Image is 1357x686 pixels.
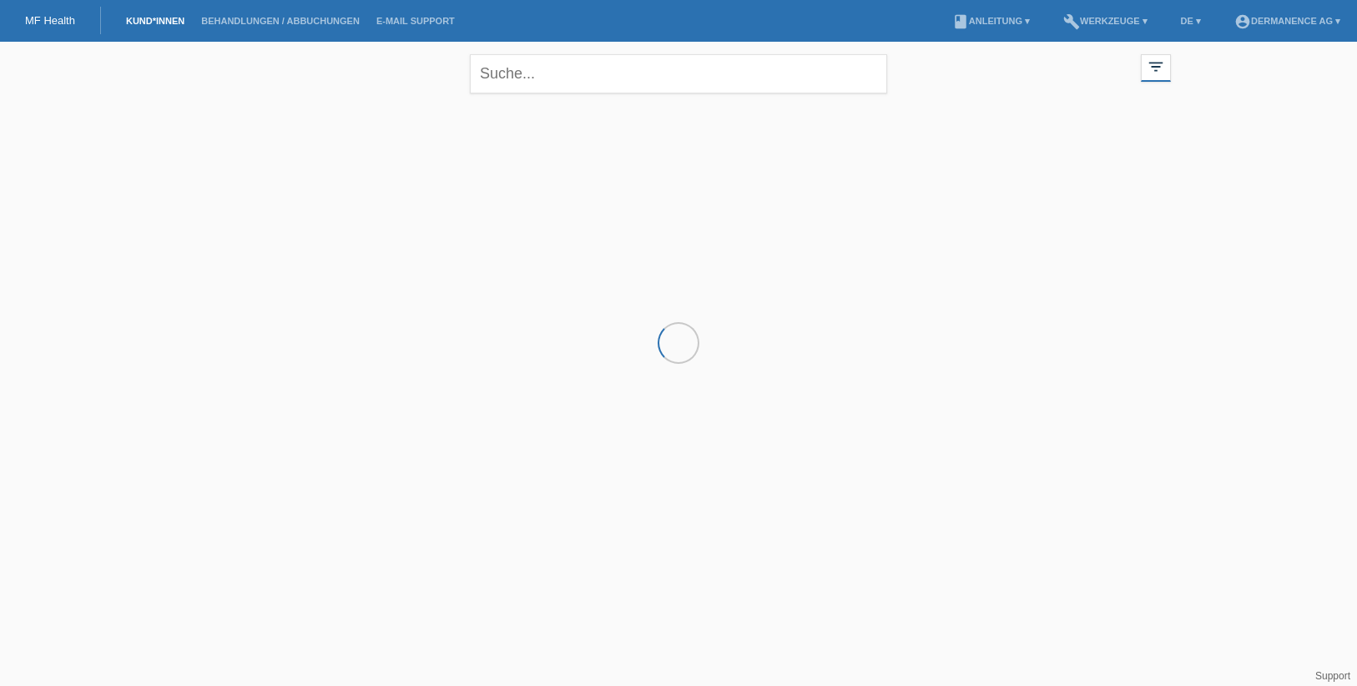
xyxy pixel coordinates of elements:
a: Support [1315,670,1350,682]
a: MF Health [25,14,75,27]
i: filter_list [1147,58,1165,76]
i: book [952,13,969,30]
a: Behandlungen / Abbuchungen [193,16,368,26]
a: buildWerkzeuge ▾ [1055,16,1156,26]
a: bookAnleitung ▾ [944,16,1038,26]
i: build [1063,13,1080,30]
a: E-Mail Support [368,16,463,26]
input: Suche... [470,54,887,93]
a: DE ▾ [1173,16,1209,26]
a: Kund*innen [118,16,193,26]
a: account_circleDermanence AG ▾ [1226,16,1349,26]
i: account_circle [1234,13,1251,30]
